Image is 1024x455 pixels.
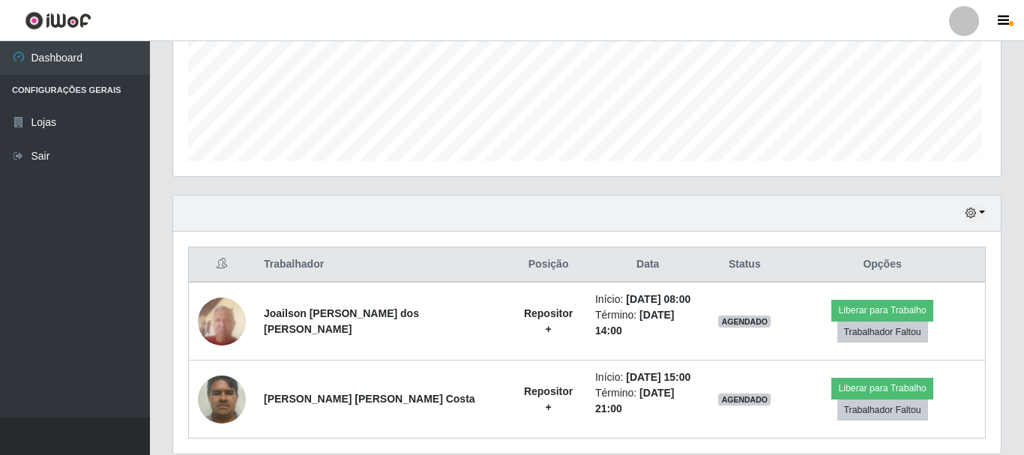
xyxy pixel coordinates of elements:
[198,289,246,353] img: 1744240052056.jpeg
[586,247,710,283] th: Data
[595,307,701,339] li: Término:
[718,394,771,406] span: AGENDADO
[595,370,701,385] li: Início:
[25,11,91,30] img: CoreUI Logo
[264,307,419,335] strong: Joailson [PERSON_NAME] dos [PERSON_NAME]
[780,247,985,283] th: Opções
[595,292,701,307] li: Início:
[718,316,771,328] span: AGENDADO
[198,367,246,431] img: 1752587880902.jpeg
[831,300,933,321] button: Liberar para Trabalho
[626,293,690,305] time: [DATE] 08:00
[264,393,475,405] strong: [PERSON_NAME] [PERSON_NAME] Costa
[511,247,586,283] th: Posição
[524,385,573,413] strong: Repositor +
[524,307,573,335] strong: Repositor +
[626,371,690,383] time: [DATE] 15:00
[709,247,780,283] th: Status
[831,378,933,399] button: Liberar para Trabalho
[837,322,928,343] button: Trabalhador Faltou
[837,400,928,421] button: Trabalhador Faltou
[595,385,701,417] li: Término:
[255,247,511,283] th: Trabalhador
